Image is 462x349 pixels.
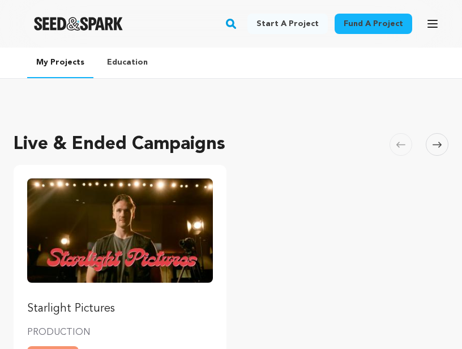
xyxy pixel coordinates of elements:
[247,14,328,34] a: Start a project
[27,326,213,339] p: PRODUCTION
[27,178,213,317] a: Fund Starlight Pictures
[34,17,123,31] img: Seed&Spark Logo Dark Mode
[34,17,123,31] a: Seed&Spark Homepage
[98,48,157,77] a: Education
[27,48,93,78] a: My Projects
[335,14,412,34] a: Fund a project
[14,131,225,158] h2: Live & Ended Campaigns
[27,301,213,317] p: Starlight Pictures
